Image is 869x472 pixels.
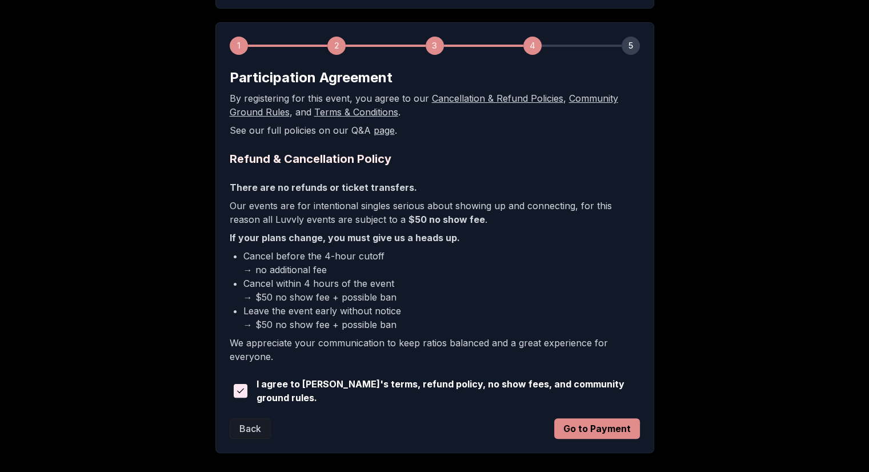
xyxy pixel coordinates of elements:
[374,125,395,136] a: page
[432,93,563,104] a: Cancellation & Refund Policies
[314,106,398,118] a: Terms & Conditions
[230,181,640,194] p: There are no refunds or ticket transfers.
[622,37,640,55] div: 5
[230,231,640,245] p: If your plans change, you must give us a heads up.
[243,277,640,304] li: Cancel within 4 hours of the event → $50 no show fee + possible ban
[230,199,640,226] p: Our events are for intentional singles serious about showing up and connecting, for this reason a...
[257,377,640,405] span: I agree to [PERSON_NAME]'s terms, refund policy, no show fees, and community ground rules.
[230,418,271,439] button: Back
[426,37,444,55] div: 3
[409,214,485,225] b: $50 no show fee
[230,69,640,87] h2: Participation Agreement
[243,249,640,277] li: Cancel before the 4-hour cutoff → no additional fee
[230,123,640,137] p: See our full policies on our Q&A .
[523,37,542,55] div: 4
[327,37,346,55] div: 2
[230,336,640,363] p: We appreciate your communication to keep ratios balanced and a great experience for everyone.
[230,37,248,55] div: 1
[230,151,640,167] h2: Refund & Cancellation Policy
[243,304,640,331] li: Leave the event early without notice → $50 no show fee + possible ban
[230,91,640,119] p: By registering for this event, you agree to our , , and .
[554,418,640,439] button: Go to Payment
